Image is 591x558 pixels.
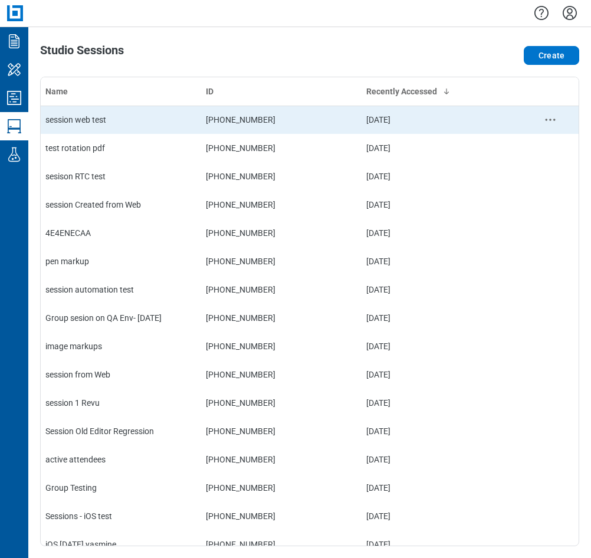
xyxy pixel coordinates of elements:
[201,417,362,445] td: [PHONE_NUMBER]
[45,482,196,494] div: Group Testing
[201,332,362,360] td: [PHONE_NUMBER]
[45,227,196,239] div: 4E4ENECAA
[201,502,362,530] td: [PHONE_NUMBER]
[201,219,362,247] td: [PHONE_NUMBER]
[362,417,522,445] td: [DATE]
[201,304,362,332] td: [PHONE_NUMBER]
[201,445,362,474] td: [PHONE_NUMBER]
[201,106,362,134] td: [PHONE_NUMBER]
[45,114,196,126] div: session web test
[362,247,522,275] td: [DATE]
[45,510,196,522] div: Sessions - iOS test
[5,145,24,164] svg: Labs
[201,162,362,191] td: [PHONE_NUMBER]
[40,44,124,63] h1: Studio Sessions
[5,60,24,79] svg: My Workspace
[45,312,196,324] div: Group sesion on QA Env- [DATE]
[45,425,196,437] div: Session Old Editor Regression
[201,275,362,304] td: [PHONE_NUMBER]
[362,332,522,360] td: [DATE]
[524,46,579,65] button: Create
[201,247,362,275] td: [PHONE_NUMBER]
[362,191,522,219] td: [DATE]
[362,445,522,474] td: [DATE]
[45,369,196,380] div: session from Web
[45,454,196,465] div: active attendees
[5,32,24,51] svg: Documents
[362,360,522,389] td: [DATE]
[362,474,522,502] td: [DATE]
[201,191,362,219] td: [PHONE_NUMBER]
[45,86,196,97] div: Name
[201,134,362,162] td: [PHONE_NUMBER]
[543,113,557,127] button: context-menu
[45,284,196,296] div: session automation test
[362,275,522,304] td: [DATE]
[362,106,522,134] td: [DATE]
[201,360,362,389] td: [PHONE_NUMBER]
[5,117,24,136] svg: Studio Sessions
[362,304,522,332] td: [DATE]
[201,389,362,417] td: [PHONE_NUMBER]
[362,502,522,530] td: [DATE]
[362,134,522,162] td: [DATE]
[560,3,579,23] button: Settings
[45,397,196,409] div: session 1 Revu
[45,142,196,154] div: test rotation pdf
[45,539,196,550] div: iOS [DATE] yasmine
[5,88,24,107] svg: Studio Projects
[366,86,517,97] div: Recently Accessed
[45,255,196,267] div: pen markup
[45,340,196,352] div: image markups
[45,170,196,182] div: sesison RTC test
[362,219,522,247] td: [DATE]
[201,474,362,502] td: [PHONE_NUMBER]
[362,389,522,417] td: [DATE]
[206,86,357,97] div: ID
[45,199,196,211] div: session Created from Web
[362,162,522,191] td: [DATE]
